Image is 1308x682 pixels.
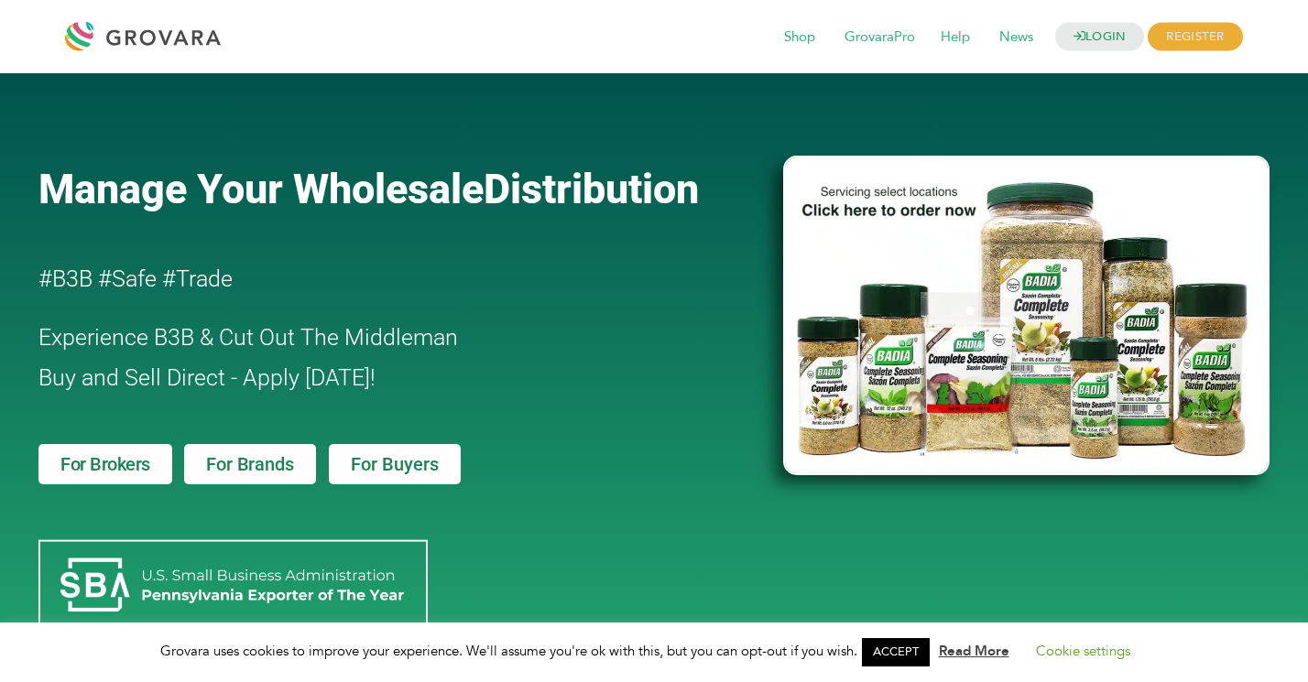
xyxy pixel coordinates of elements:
a: News [986,27,1046,48]
span: For Buyers [351,455,439,473]
a: GrovaraPro [832,27,928,48]
span: Experience B3B & Cut Out The Middleman [38,324,458,351]
a: Help [928,27,983,48]
a: For Buyers [329,444,461,484]
span: Shop [771,20,828,55]
span: For Brands [206,455,293,473]
span: Manage Your Wholesale [38,165,484,213]
a: LOGIN [1055,23,1145,51]
a: ACCEPT [862,638,930,666]
a: Manage Your WholesaleDistribution [38,165,753,213]
a: Read More [939,642,1009,660]
a: Shop [771,27,828,48]
span: Grovara uses cookies to improve your experience. We'll assume you're ok with this, but you can op... [160,642,1149,660]
span: GrovaraPro [832,20,928,55]
h2: #B3B #Safe #Trade [38,259,678,299]
a: For Brands [184,444,315,484]
span: REGISTER [1148,23,1242,51]
span: For Brokers [60,455,150,473]
span: Buy and Sell Direct - Apply [DATE]! [38,364,376,391]
a: Cookie settings [1036,642,1130,660]
a: For Brokers [38,444,172,484]
span: Distribution [484,165,699,213]
span: Help [928,20,983,55]
span: News [986,20,1046,55]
